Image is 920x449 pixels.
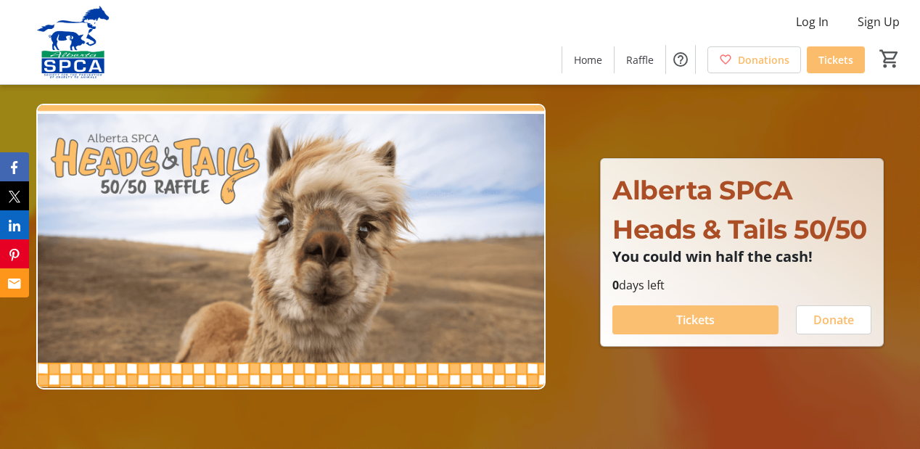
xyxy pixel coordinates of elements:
span: Home [574,52,602,67]
button: Cart [876,46,903,72]
span: Donations [738,52,789,67]
button: Sign Up [846,10,911,33]
img: Campaign CTA Media Photo [36,104,546,390]
span: Raffle [626,52,654,67]
a: Raffle [615,46,665,73]
p: days left [612,276,871,294]
span: Heads & Tails 50/50 [612,213,867,245]
span: Sign Up [858,13,900,30]
button: Donate [796,305,871,334]
img: Alberta SPCA's Logo [9,6,138,78]
span: Tickets [818,52,853,67]
span: Tickets [676,311,715,329]
span: Alberta SPCA [612,174,792,206]
span: Log In [796,13,829,30]
a: Donations [707,46,801,73]
button: Tickets [612,305,779,334]
p: You could win half the cash! [612,249,871,265]
a: Tickets [807,46,865,73]
a: Home [562,46,614,73]
button: Log In [784,10,840,33]
span: Donate [813,311,854,329]
button: Help [666,45,695,74]
span: 0 [612,277,619,293]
